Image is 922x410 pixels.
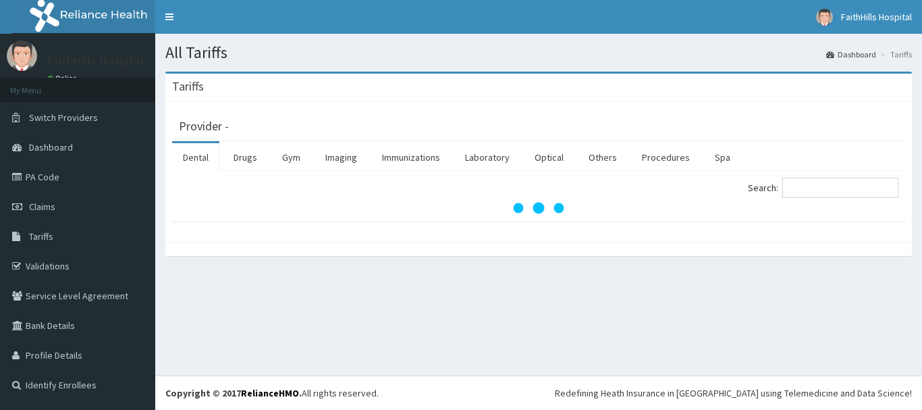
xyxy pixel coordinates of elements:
[816,9,833,26] img: User Image
[631,143,701,172] a: Procedures
[165,387,302,399] strong: Copyright © 2017 .
[155,376,922,410] footer: All rights reserved.
[29,141,73,153] span: Dashboard
[748,178,898,198] label: Search:
[29,230,53,242] span: Tariffs
[512,181,566,235] svg: audio-loading
[454,143,520,172] a: Laboratory
[371,143,451,172] a: Immunizations
[29,201,55,213] span: Claims
[172,143,219,172] a: Dental
[172,80,204,93] h3: Tariffs
[877,49,912,60] li: Tariffs
[29,111,98,124] span: Switch Providers
[241,387,299,399] a: RelianceHMO
[179,120,229,132] h3: Provider -
[223,143,268,172] a: Drugs
[704,143,741,172] a: Spa
[47,74,80,83] a: Online
[841,11,912,23] span: FaithHills Hospital
[271,143,311,172] a: Gym
[165,44,912,61] h1: All Tariffs
[315,143,368,172] a: Imaging
[826,49,876,60] a: Dashboard
[782,178,898,198] input: Search:
[578,143,628,172] a: Others
[555,386,912,400] div: Redefining Heath Insurance in [GEOGRAPHIC_DATA] using Telemedicine and Data Science!
[7,41,37,71] img: User Image
[524,143,574,172] a: Optical
[47,55,144,67] p: FaithHills Hospital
